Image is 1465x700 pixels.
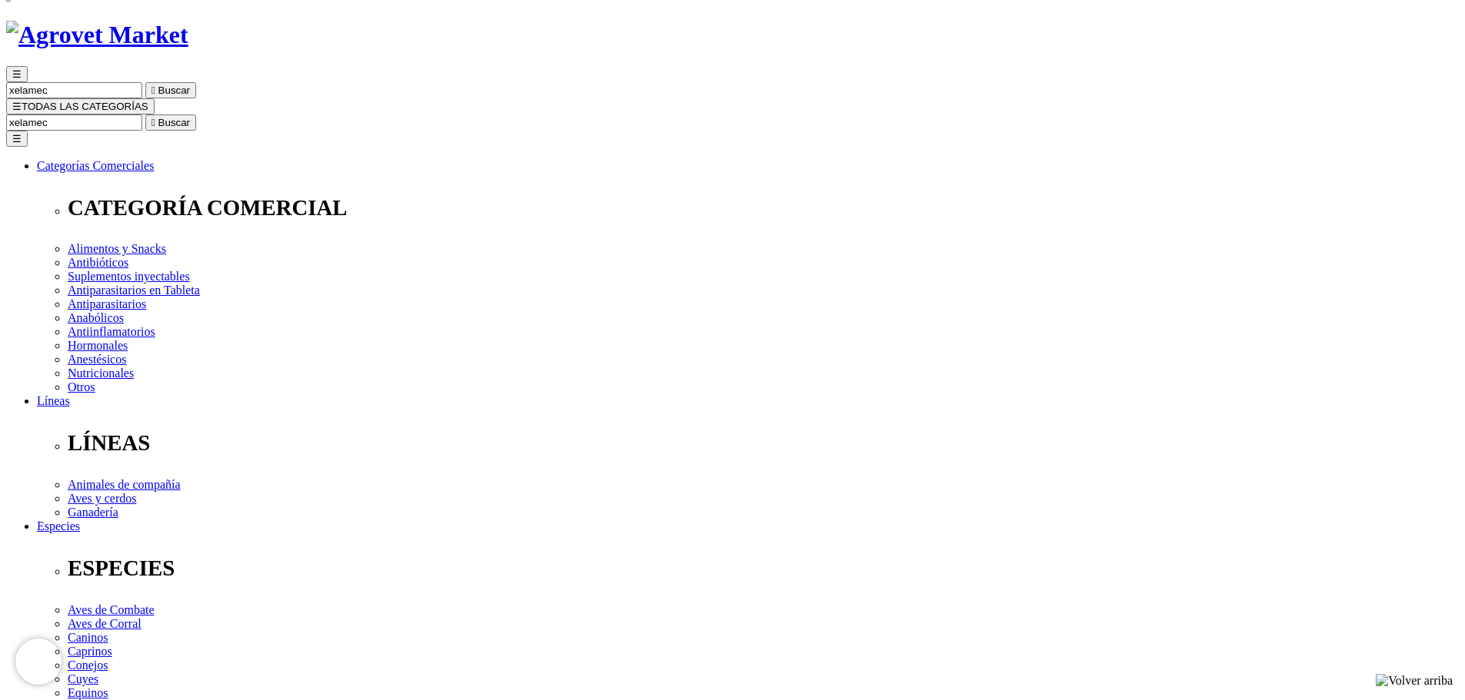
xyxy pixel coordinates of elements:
[145,114,196,131] button:  Buscar
[6,131,28,147] button: ☰
[151,117,155,128] i: 
[68,367,134,380] a: Nutricionales
[15,639,62,685] iframe: Brevo live chat
[68,339,128,352] a: Hormonales
[68,506,118,519] a: Ganadería
[158,117,190,128] span: Buscar
[6,114,142,131] input: Buscar
[68,311,124,324] a: Anabólicos
[1376,674,1453,688] img: Volver arriba
[68,478,181,491] a: Animales de compañía
[6,66,28,82] button: ☰
[68,270,190,283] a: Suplementos inyectables
[68,672,98,685] a: Cuyes
[68,195,1459,221] p: CATEGORÍA COMERCIAL
[68,617,142,630] a: Aves de Corral
[68,325,155,338] a: Antiinflamatorios
[68,645,112,658] a: Caprinos
[151,85,155,96] i: 
[6,98,155,114] button: ☰TODAS LAS CATEGORÍAS
[6,82,142,98] input: Buscar
[37,394,70,407] a: Líneas
[37,519,80,532] a: Especies
[158,85,190,96] span: Buscar
[68,686,108,699] a: Equinos
[68,659,108,672] a: Conejos
[145,82,196,98] button:  Buscar
[12,101,22,112] span: ☰
[68,256,128,269] a: Antibióticos
[68,556,1459,581] p: ESPECIES
[12,68,22,80] span: ☰
[68,631,108,644] a: Caninos
[37,159,154,172] a: Categorías Comerciales
[68,492,136,505] a: Aves y cerdos
[68,353,126,366] a: Anestésicos
[68,603,155,616] a: Aves de Combate
[68,242,166,255] a: Alimentos y Snacks
[68,380,95,393] a: Otros
[68,430,1459,456] p: LÍNEAS
[68,284,200,297] a: Antiparasitarios en Tableta
[6,21,188,49] img: Agrovet Market
[68,297,146,310] a: Antiparasitarios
